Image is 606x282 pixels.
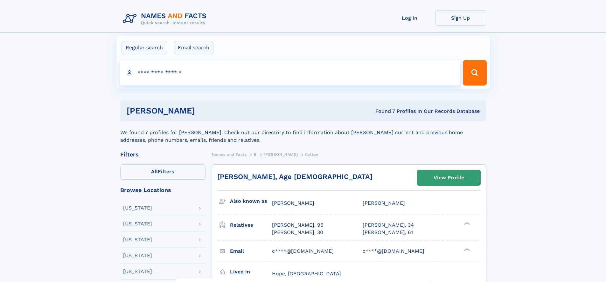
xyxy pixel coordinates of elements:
[463,247,470,251] div: ❯
[123,221,152,226] div: [US_STATE]
[272,229,323,236] a: [PERSON_NAME], 30
[123,237,152,242] div: [US_STATE]
[272,222,324,229] a: [PERSON_NAME], 96
[434,170,464,185] div: View Profile
[463,222,470,226] div: ❯
[230,220,272,230] h3: Relatives
[122,41,167,54] label: Regular search
[417,170,480,185] a: View Profile
[120,152,205,157] div: Filters
[305,152,318,157] span: Colton
[264,150,298,158] a: [PERSON_NAME]
[151,169,158,175] span: All
[264,152,298,157] span: [PERSON_NAME]
[254,150,257,158] a: B
[127,107,285,115] h1: [PERSON_NAME]
[120,164,205,180] label: Filters
[123,269,152,274] div: [US_STATE]
[120,187,205,193] div: Browse Locations
[272,200,314,206] span: [PERSON_NAME]
[212,150,247,158] a: Names and Facts
[254,152,257,157] span: B
[435,10,486,26] a: Sign Up
[272,271,341,277] span: Hope, [GEOGRAPHIC_DATA]
[363,200,405,206] span: [PERSON_NAME]
[463,60,486,86] button: Search Button
[285,108,480,115] div: Found 7 Profiles In Our Records Database
[123,205,152,210] div: [US_STATE]
[217,173,373,181] a: [PERSON_NAME], Age [DEMOGRAPHIC_DATA]
[120,60,460,86] input: search input
[384,10,435,26] a: Log In
[120,10,212,27] img: Logo Names and Facts
[230,196,272,207] h3: Also known as
[230,246,272,257] h3: Email
[123,253,152,258] div: [US_STATE]
[363,222,414,229] a: [PERSON_NAME], 34
[174,41,213,54] label: Email search
[120,121,486,144] div: We found 7 profiles for [PERSON_NAME]. Check out our directory to find information about [PERSON_...
[363,229,413,236] a: [PERSON_NAME], 61
[230,266,272,277] h3: Lived in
